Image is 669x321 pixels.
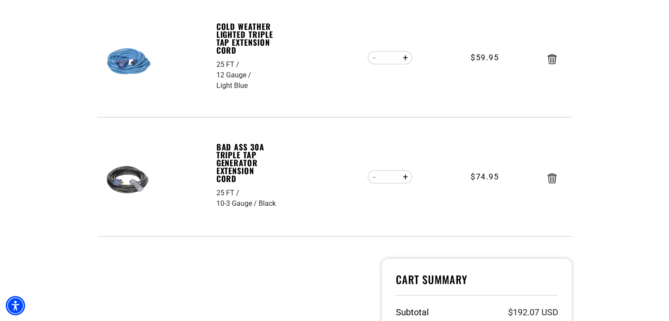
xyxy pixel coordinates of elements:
[6,296,25,315] div: Accessibility Menu
[381,169,398,184] input: Quantity for Bad Ass 30A Triple Tap Generator Extension Cord
[508,308,558,317] p: $192.07 USD
[381,50,398,65] input: Quantity for Cold Weather Lighted Triple Tap Extension Cord
[216,80,248,91] div: Light Blue
[471,51,499,63] span: $59.95
[216,198,259,209] div: 10-3 Gauge
[101,153,156,208] img: black
[216,59,241,70] div: 25 FT
[471,171,499,182] span: $74.95
[548,56,556,62] a: Remove Cold Weather Lighted Triple Tap Extension Cord - 25 FT / 12 Gauge / Light Blue
[259,198,276,209] div: Black
[101,33,156,89] img: Light Blue
[216,22,277,54] a: Cold Weather Lighted Triple Tap Extension Cord
[216,188,241,198] div: 25 FT
[396,273,558,295] h4: Cart Summary
[216,70,253,80] div: 12 Gauge
[216,143,277,182] a: Bad Ass 30A Triple Tap Generator Extension Cord
[396,308,429,317] h3: Subtotal
[548,175,556,181] a: Remove Bad Ass 30A Triple Tap Generator Extension Cord - 25 FT / 10-3 Gauge / Black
